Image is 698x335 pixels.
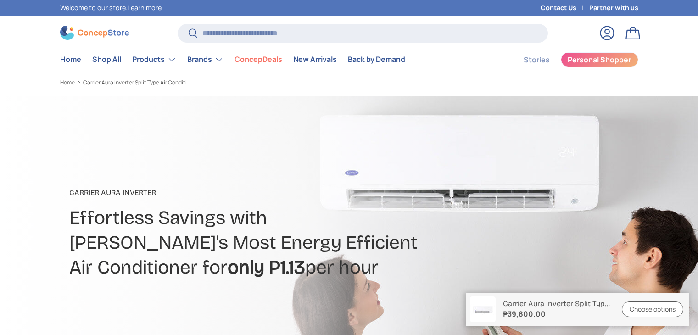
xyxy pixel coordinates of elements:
[622,301,683,318] a: Choose options
[69,187,422,198] p: CARRIER AURA INVERTER
[235,50,282,68] a: ConcepDeals
[83,80,193,85] a: Carrier Aura Inverter Split Type Air Conditioner
[182,50,229,69] summary: Brands
[589,3,638,13] a: Partner with us
[561,52,638,67] a: Personal Shopper
[132,50,176,69] a: Products
[293,50,337,68] a: New Arrivals
[568,56,631,63] span: Personal Shopper
[503,308,611,319] strong: ₱39,800.00
[92,50,121,68] a: Shop All
[128,3,162,12] a: Learn more
[524,51,550,69] a: Stories
[60,78,367,87] nav: Breadcrumbs
[60,3,162,13] p: Welcome to our store.
[60,80,75,85] a: Home
[60,50,81,68] a: Home
[127,50,182,69] summary: Products
[348,50,405,68] a: Back by Demand
[541,3,589,13] a: Contact Us
[503,299,611,308] p: Carrier Aura Inverter Split Type Air Conditioner
[187,50,223,69] a: Brands
[60,26,129,40] img: ConcepStore
[502,50,638,69] nav: Secondary
[228,256,305,279] strong: only P1.13
[60,50,405,69] nav: Primary
[69,206,422,279] h2: Effortless Savings with [PERSON_NAME]'s Most Energy Efficient Air Conditioner for per hour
